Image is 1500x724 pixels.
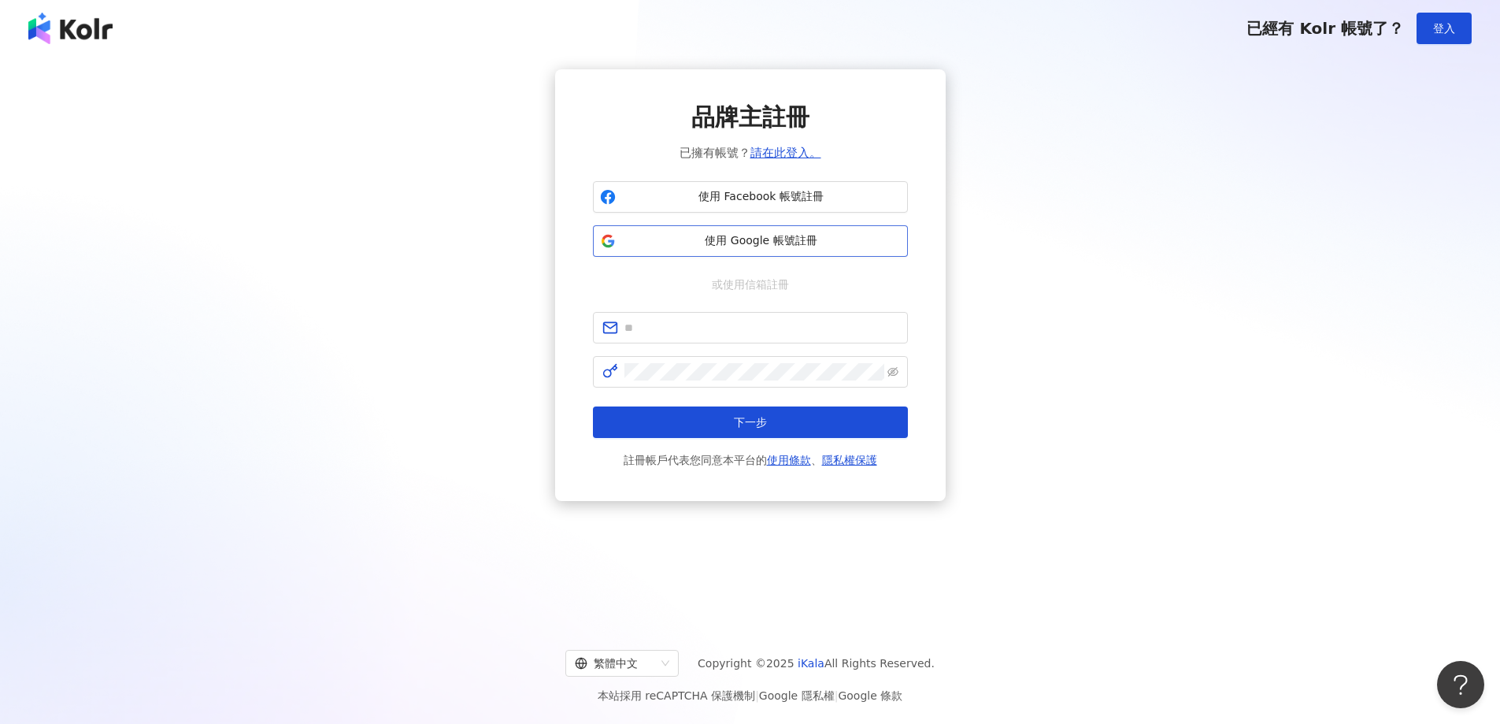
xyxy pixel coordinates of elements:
[28,13,113,44] img: logo
[691,101,809,134] span: 品牌主註冊
[887,366,898,377] span: eye-invisible
[1437,661,1484,708] iframe: Help Scout Beacon - Open
[1246,19,1404,38] span: 已經有 Kolr 帳號了？
[767,454,811,466] a: 使用條款
[593,407,908,438] button: 下一步
[701,276,800,293] span: 或使用信箱註冊
[755,689,759,702] span: |
[759,689,835,702] a: Google 隱私權
[680,143,821,162] span: 已擁有帳號？
[798,657,824,670] a: iKala
[622,189,901,205] span: 使用 Facebook 帳號註冊
[838,689,902,702] a: Google 條款
[593,225,908,257] button: 使用 Google 帳號註冊
[622,233,901,249] span: 使用 Google 帳號註冊
[593,181,908,213] button: 使用 Facebook 帳號註冊
[624,451,877,470] span: 註冊帳戶代表您同意本平台的 、
[598,686,902,705] span: 本站採用 reCAPTCHA 保護機制
[1417,13,1472,44] button: 登入
[734,416,767,429] span: 下一步
[698,654,935,673] span: Copyright © 2025 All Rights Reserved.
[750,146,821,160] a: 請在此登入。
[822,454,877,466] a: 隱私權保護
[1433,22,1455,35] span: 登入
[835,689,839,702] span: |
[575,651,655,676] div: 繁體中文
